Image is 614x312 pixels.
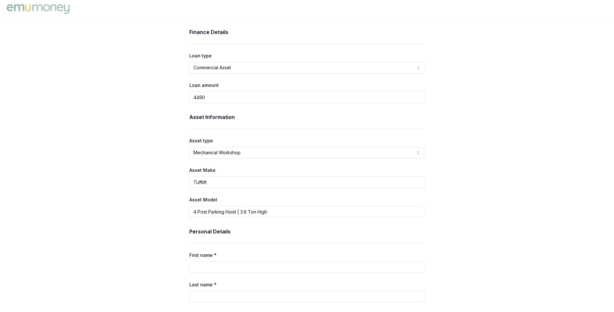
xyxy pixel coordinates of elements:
label: Loan amount [189,82,219,88]
h3: Personal Details [189,228,425,235]
label: Asset Make [189,167,216,173]
label: Loan type [189,53,212,58]
label: First name * [189,252,217,258]
input: $ [189,91,425,103]
img: Emu Money [5,3,71,15]
label: Asset Model [189,197,217,202]
h3: Finance Details [189,28,425,36]
label: Last name * [189,282,217,287]
label: Asset type [189,138,213,143]
h3: Asset Information [189,113,425,121]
